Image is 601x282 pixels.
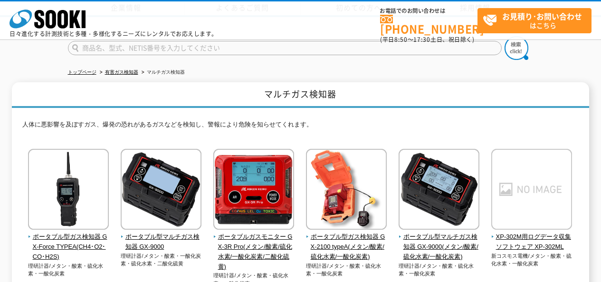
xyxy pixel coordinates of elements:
a: ポータブル型ガス検知器 GX-Force TYPEA(CH4･O2･CO･H2S) [28,223,109,262]
a: XP-302M用ログデータ収集ソフトウェア XP-302ML [491,223,572,252]
li: マルチガス検知器 [140,68,185,78]
p: 理研計器/メタン・酸素・硫化水素・一酸化炭素 [399,262,480,278]
span: 8:50 [394,35,408,44]
span: (平日 ～ 土日、祝日除く) [380,35,474,44]
span: ポータブル型ガス検知器 GX-Force TYPEA(CH4･O2･CO･H2S) [28,232,109,262]
span: XP-302M用ログデータ収集ソフトウェア XP-302ML [491,232,572,252]
img: ポータブル型ガス検知器 GX-Force TYPEA(CH4･O2･CO･H2S) [28,149,109,232]
p: 日々進化する計測技術と多種・多様化するニーズにレンタルでお応えします。 [10,31,218,37]
a: ポータブル型マルチガス検知器 GX-9000(メタン/酸素/硫化水素/一酸化炭素) [399,223,480,262]
p: 人体に悪影響を及ぼすガス、爆発の恐れがあるガスなどを検知し、警報により危険を知らせてくれます。 [22,120,578,135]
span: 17:30 [413,35,430,44]
input: 商品名、型式、NETIS番号を入力してください [68,41,502,55]
a: トップページ [68,69,96,75]
img: XP-302M用ログデータ収集ソフトウェア XP-302ML [491,149,572,232]
span: ポータブル型ガス検知器 GX-2100 typeA(メタン/酸素/硫化水素/一酸化炭素) [306,232,387,262]
p: 理研計器/メタン・酸素・一酸化炭素・硫化水素・二酸化硫黄 [121,252,202,268]
img: ポータブル型マルチガス検知器 GX-9000 [121,149,201,232]
img: ポータブル型ガス検知器 GX-2100 typeA(メタン/酸素/硫化水素/一酸化炭素) [306,149,387,232]
span: はこちら [483,9,591,32]
a: ポータブル型マルチガス検知器 GX-9000 [121,223,202,252]
a: お見積り･お問い合わせはこちら [477,8,591,33]
a: 有害ガス検知器 [105,69,138,75]
span: ポータブル型マルチガス検知器 GX-9000 [121,232,202,252]
img: ポータブル型マルチガス検知器 GX-9000(メタン/酸素/硫化水素/一酸化炭素) [399,149,479,232]
a: [PHONE_NUMBER] [380,15,477,34]
a: ポータブルガスモニター GX-3R Pro(メタン/酸素/硫化水素/一酸化炭素/二酸化硫黄) [213,223,295,272]
p: 理研計器/メタン・酸素・硫化水素・一酸化炭素 [28,262,109,278]
span: お電話でのお問い合わせは [380,8,477,14]
p: 新コスモス電機/メタン・酸素・硫化水素・一酸化炭素 [491,252,572,268]
img: ポータブルガスモニター GX-3R Pro(メタン/酸素/硫化水素/一酸化炭素/二酸化硫黄) [213,149,294,232]
p: 理研計器/メタン・酸素・硫化水素・一酸化炭素 [306,262,387,278]
img: btn_search.png [505,36,528,60]
span: ポータブル型マルチガス検知器 GX-9000(メタン/酸素/硫化水素/一酸化炭素) [399,232,480,262]
h1: マルチガス検知器 [12,82,589,108]
span: ポータブルガスモニター GX-3R Pro(メタン/酸素/硫化水素/一酸化炭素/二酸化硫黄) [213,232,295,272]
strong: お見積り･お問い合わせ [502,10,582,22]
a: ポータブル型ガス検知器 GX-2100 typeA(メタン/酸素/硫化水素/一酸化炭素) [306,223,387,262]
